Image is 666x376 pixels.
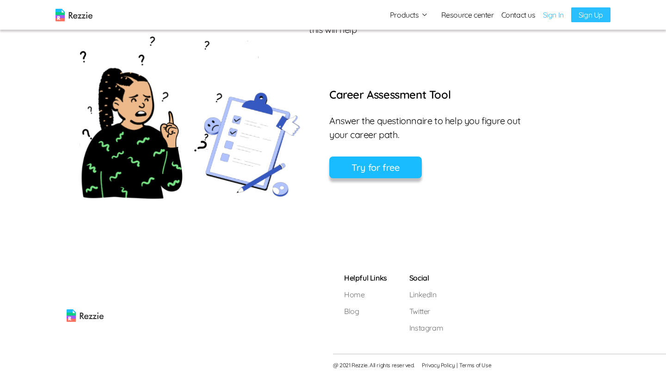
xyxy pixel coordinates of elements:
[344,306,387,317] a: Blog
[409,322,443,333] a: Instagram
[329,114,537,142] p: Answer the questionnaire to help you figure out your career path.
[409,289,443,300] a: LinkedIn
[543,9,564,20] a: Sign In
[329,162,422,171] a: Try for free
[344,289,387,300] a: Home
[74,37,307,206] img: career paths
[501,9,536,20] a: Contact us
[344,272,387,283] h5: Helpful Links
[390,9,428,20] button: Products
[571,7,610,22] a: Sign Up
[459,362,491,369] a: Terms of Use
[67,272,104,322] img: rezzie logo
[55,9,92,21] img: logo
[441,9,494,20] a: Resource center
[333,362,414,369] span: @ 2021 Rezzie. All rights reserved.
[329,86,588,103] p: Career Assessment Tool
[329,157,422,178] button: Try for free
[409,306,443,317] a: Twitter
[422,362,455,369] a: Privacy Policy
[409,272,443,283] h5: Social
